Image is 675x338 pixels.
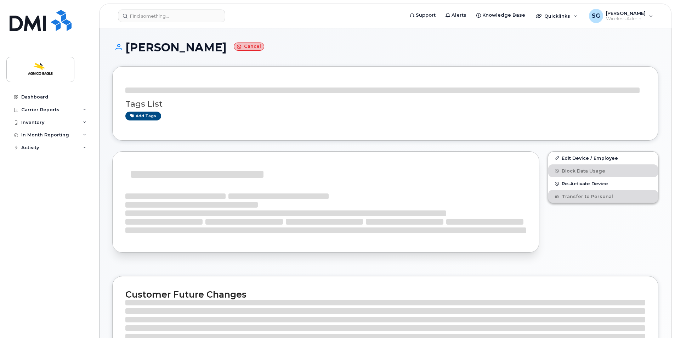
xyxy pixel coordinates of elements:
h2: Customer Future Changes [125,289,645,300]
button: Transfer to Personal [548,190,658,203]
a: Add tags [125,112,161,120]
button: Block Data Usage [548,164,658,177]
button: Re-Activate Device [548,177,658,190]
span: Re-Activate Device [562,181,608,186]
a: Edit Device / Employee [548,152,658,164]
small: Cancel [234,43,264,51]
h3: Tags List [125,100,645,108]
h1: [PERSON_NAME] [112,41,658,53]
